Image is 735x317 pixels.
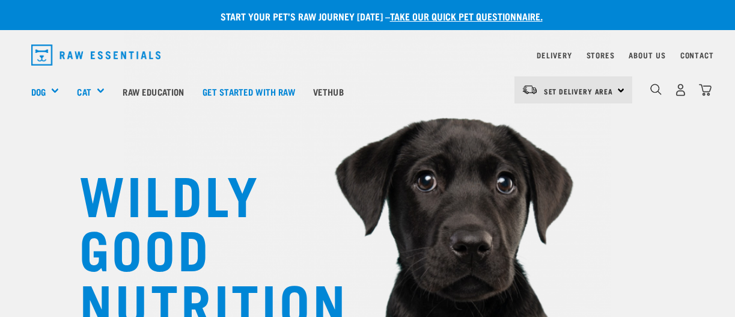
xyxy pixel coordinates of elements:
[680,53,714,57] a: Contact
[194,67,304,115] a: Get started with Raw
[22,40,714,70] nav: dropdown navigation
[390,13,543,19] a: take our quick pet questionnaire.
[31,45,161,66] img: Raw Essentials Logo
[537,53,572,57] a: Delivery
[629,53,665,57] a: About Us
[77,85,91,99] a: Cat
[544,89,614,93] span: Set Delivery Area
[31,85,46,99] a: Dog
[650,84,662,95] img: home-icon-1@2x.png
[587,53,615,57] a: Stores
[304,67,353,115] a: Vethub
[522,84,538,95] img: van-moving.png
[699,84,712,96] img: home-icon@2x.png
[674,84,687,96] img: user.png
[114,67,193,115] a: Raw Education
